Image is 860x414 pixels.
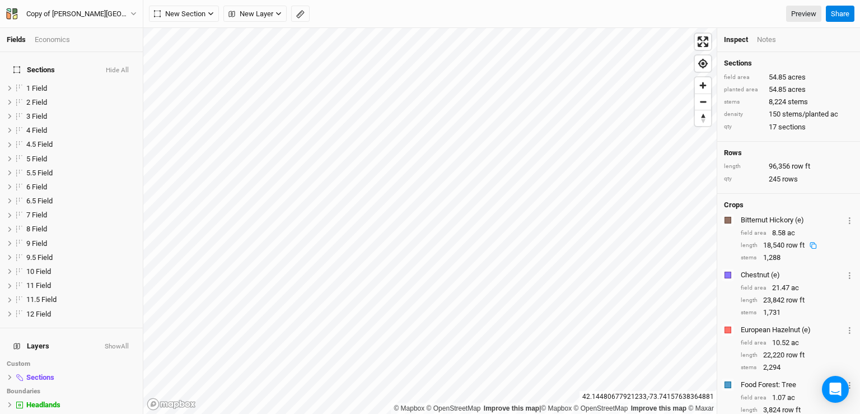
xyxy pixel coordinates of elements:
div: 245 [724,174,853,184]
div: Chestnut (e) [741,270,844,280]
span: 5 Field [26,155,47,163]
div: stems [741,364,758,372]
div: 1,288 [741,253,853,263]
span: stems [788,97,808,107]
div: | [394,403,714,414]
span: acres [788,85,806,95]
div: 8 Field [26,225,136,234]
div: Economics [35,35,70,45]
div: 7 Field [26,211,136,220]
div: Inspect [724,35,748,45]
div: Copy of [PERSON_NAME][GEOGRAPHIC_DATA] [26,8,130,20]
span: 6 Field [26,183,47,191]
div: Sections [26,373,136,382]
div: 22,220 [741,350,853,360]
span: row ft [792,161,810,171]
div: 1.07 [741,393,853,403]
span: 11.5 Field [26,295,57,304]
h4: Rows [724,148,853,157]
div: 8,224 [724,97,853,107]
a: Mapbox [541,404,572,412]
span: Layers [13,342,49,351]
button: Enter fullscreen [695,34,711,50]
div: Bitternut Hickory (e) [741,215,844,225]
a: Mapbox logo [147,398,196,411]
a: Improve this map [484,404,539,412]
div: 4 Field [26,126,136,135]
div: length [741,351,758,360]
div: 2,294 [741,362,853,373]
div: 5 Field [26,155,136,164]
span: New Section [154,8,205,20]
button: New Section [149,6,219,22]
div: stems [741,254,758,262]
div: European Hazelnut (e) [741,325,844,335]
button: Crop Usage [846,323,853,336]
canvas: Map [143,28,717,414]
span: 6.5 Field [26,197,53,205]
div: length [741,296,758,305]
h4: Crops [724,201,744,210]
span: Sections [13,66,55,75]
div: 1,731 [741,308,853,318]
span: 9 Field [26,239,47,248]
div: qty [724,123,763,131]
button: Zoom out [695,94,711,110]
span: ac [787,228,795,238]
div: planted area [724,86,763,94]
span: 4.5 Field [26,140,53,148]
span: rows [782,174,798,184]
div: 6.5 Field [26,197,136,206]
div: 11 Field [26,281,136,290]
span: 5.5 Field [26,169,53,177]
button: Find my location [695,55,711,72]
button: Reset bearing to north [695,110,711,126]
div: density [724,110,763,119]
button: Shortcut: M [291,6,310,22]
div: 23,842 [741,295,853,305]
div: 2 Field [26,98,136,107]
a: Fields [7,35,26,44]
span: 1 Field [26,84,47,92]
span: Sections [26,373,54,382]
a: Maxar [688,404,714,412]
div: length [724,162,763,171]
div: 96,356 [724,161,853,171]
span: row ft [786,350,805,360]
div: 18,540 [763,240,822,250]
div: 17 [724,122,853,132]
div: 3 Field [26,112,136,121]
div: stems [741,309,758,317]
button: Copy [805,241,822,250]
div: Open Intercom Messenger [822,376,849,403]
h4: Sections [724,59,853,68]
div: length [741,241,758,250]
button: Crop Usage [846,213,853,226]
span: Zoom out [695,94,711,110]
div: 10 Field [26,267,136,276]
div: 10.52 [741,338,853,348]
button: Hide All [105,67,129,75]
span: 3 Field [26,112,47,120]
span: New Layer [228,8,273,20]
div: qty [724,175,763,183]
div: 9.5 Field [26,253,136,262]
span: 9.5 Field [26,253,53,262]
span: 12 Field [26,310,51,318]
a: OpenStreetMap [574,404,628,412]
div: field area [741,284,766,292]
button: Zoom in [695,77,711,94]
div: 21.47 [741,283,853,293]
div: Headlands [26,401,136,410]
div: 4.5 Field [26,140,136,149]
div: 54.85 [724,85,853,95]
button: New Layer [223,6,287,22]
span: row ft [786,295,805,305]
div: 6 Field [26,183,136,192]
div: field area [741,339,766,347]
span: row ft [786,241,805,249]
div: Food Forest: Tree [741,380,844,390]
div: field area [741,394,766,402]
